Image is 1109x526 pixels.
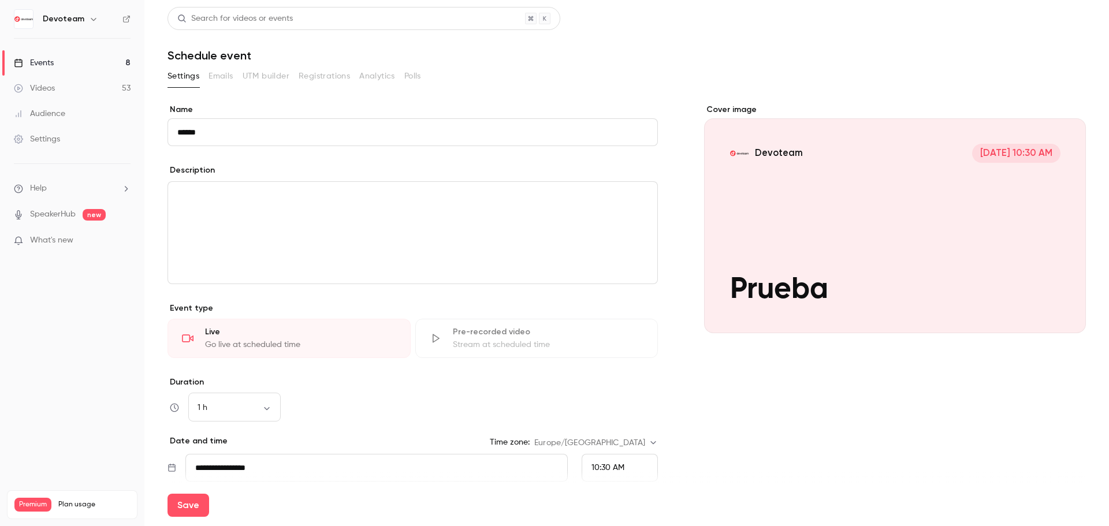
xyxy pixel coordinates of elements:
[704,104,1086,333] section: Cover image
[168,376,658,388] label: Duration
[168,435,228,447] p: Date and time
[30,182,47,195] span: Help
[490,437,530,448] label: Time zone:
[591,464,624,472] span: 10:30 AM
[58,500,130,509] span: Plan usage
[415,319,658,358] div: Pre-recorded videoStream at scheduled time
[404,70,421,83] span: Polls
[168,181,658,284] section: description
[453,339,644,350] div: Stream at scheduled time
[177,13,293,25] div: Search for videos or events
[14,498,51,512] span: Premium
[83,209,106,221] span: new
[453,326,644,338] div: Pre-recorded video
[359,70,395,83] span: Analytics
[168,165,215,176] label: Description
[168,319,411,358] div: LiveGo live at scheduled time
[704,104,1086,115] label: Cover image
[168,182,657,283] div: editor
[14,108,65,120] div: Audience
[14,57,54,69] div: Events
[168,104,658,115] label: Name
[168,494,209,517] button: Save
[30,234,73,247] span: What's new
[188,402,281,413] div: 1 h
[168,67,199,85] button: Settings
[205,339,396,350] div: Go live at scheduled time
[205,326,396,338] div: Live
[14,133,60,145] div: Settings
[209,70,233,83] span: Emails
[168,303,658,314] p: Event type
[582,454,658,482] div: From
[43,13,84,25] h6: Devoteam
[243,70,289,83] span: UTM builder
[534,437,658,449] div: Europe/[GEOGRAPHIC_DATA]
[14,83,55,94] div: Videos
[30,208,76,221] a: SpeakerHub
[14,182,131,195] li: help-dropdown-opener
[185,454,568,482] input: Tue, Feb 17, 2026
[168,49,1086,62] h1: Schedule event
[14,10,33,28] img: Devoteam
[299,70,350,83] span: Registrations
